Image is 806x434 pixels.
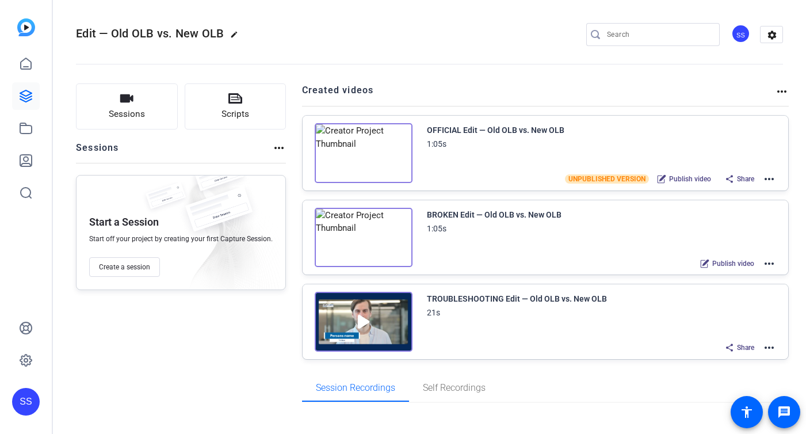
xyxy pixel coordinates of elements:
img: fake-session.png [187,158,250,200]
div: OFFICIAL Edit — Old OLB vs. New OLB [427,123,564,137]
span: UNPUBLISHED VERSION [565,174,649,184]
mat-icon: more_horiz [775,85,789,98]
div: BROKEN Edit — Old OLB vs. New OLB [427,208,561,222]
ngx-avatar: Studio Support [731,24,751,44]
h2: Sessions [76,141,119,163]
span: Share [737,174,754,184]
span: Publish video [712,259,754,268]
input: Search [607,28,710,41]
mat-icon: more_horiz [762,341,776,355]
mat-icon: message [777,405,791,419]
div: SS [731,24,750,43]
img: fake-session.png [175,187,262,244]
button: Scripts [185,83,287,130]
img: Creator Project Thumbnail [315,208,412,268]
span: Sessions [109,108,145,121]
span: Scripts [221,108,249,121]
div: TROUBLESHOOTING Edit — Old OLB vs. New OLB [427,292,607,306]
p: Start a Session [89,215,159,229]
span: Self Recordings [423,383,486,393]
span: Share [737,343,754,352]
img: Creator Project Thumbnail [315,292,412,352]
mat-icon: edit [230,31,244,44]
img: fake-session.png [140,182,192,216]
mat-icon: settings [761,26,784,44]
span: Start off your project by creating your first Capture Session. [89,234,273,243]
div: SS [12,388,40,416]
span: Publish video [669,174,711,184]
mat-icon: more_horiz [272,141,286,155]
mat-icon: accessibility [740,405,754,419]
div: 21s [427,306,440,319]
mat-icon: more_horiz [762,172,776,186]
img: embarkstudio-empty-session.png [168,172,280,295]
span: Session Recordings [316,383,395,393]
img: Creator Project Thumbnail [315,123,412,183]
button: Sessions [76,83,178,130]
h2: Created videos [302,83,776,106]
mat-icon: more_horiz [762,257,776,271]
img: blue-gradient.svg [17,18,35,36]
span: Create a session [99,262,150,272]
span: Edit — Old OLB vs. New OLB [76,26,224,40]
div: 1:05s [427,137,446,151]
button: Create a session [89,257,160,277]
div: 1:05s [427,222,446,235]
